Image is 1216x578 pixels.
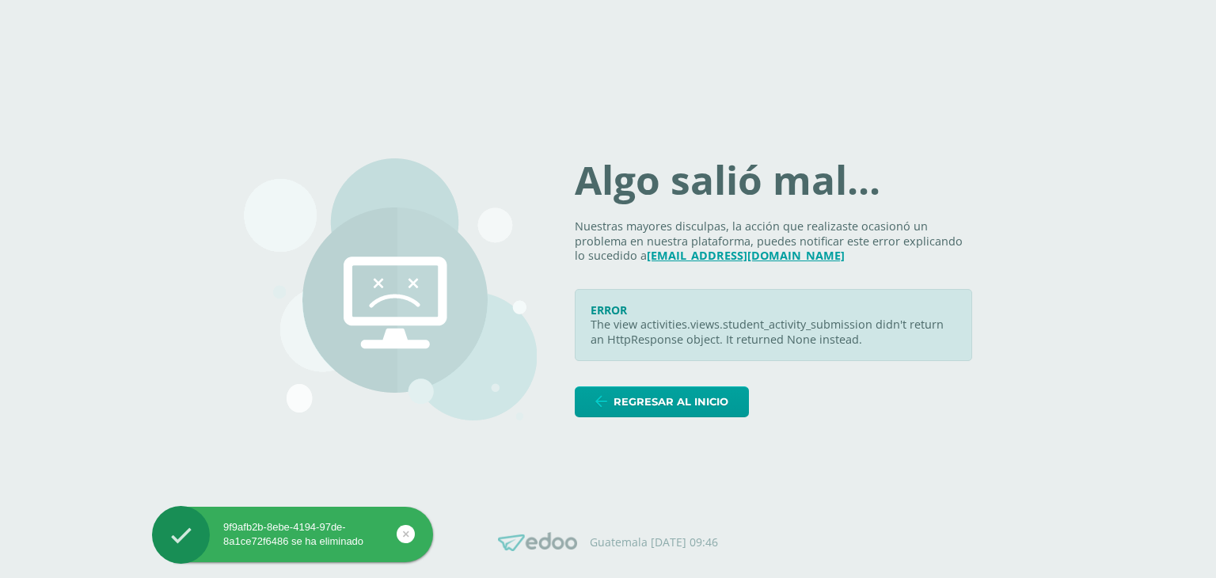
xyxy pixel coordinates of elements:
p: Nuestras mayores disculpas, la acción que realizaste ocasionó un problema en nuestra plataforma, ... [575,219,972,264]
div: 9f9afb2b-8ebe-4194-97de-8a1ce72f6486 se ha eliminado [152,520,433,549]
p: Guatemala [DATE] 09:46 [590,535,718,549]
h1: Algo salió mal... [575,161,972,200]
span: Regresar al inicio [614,387,728,416]
a: Regresar al inicio [575,386,749,417]
a: [EMAIL_ADDRESS][DOMAIN_NAME] [647,248,845,263]
img: Edoo [498,532,577,552]
img: 500.png [244,158,537,420]
p: The view activities.views.student_activity_submission didn't return an HttpResponse object. It re... [591,318,956,347]
span: ERROR [591,302,627,318]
